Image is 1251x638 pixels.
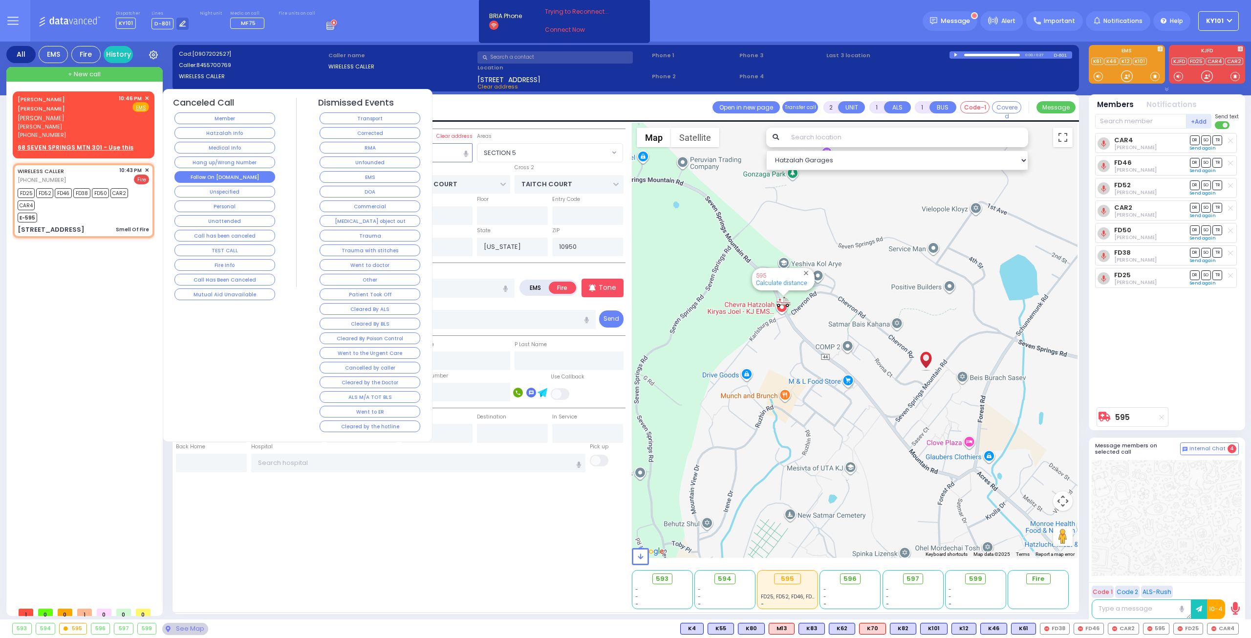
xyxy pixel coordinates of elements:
img: Logo [39,15,104,27]
button: Transport [320,112,420,124]
label: Fire [549,282,576,294]
div: BLS [798,623,825,635]
button: Commercial [320,200,420,212]
span: TR [1212,135,1222,145]
span: Trying to Reconnect... [545,7,622,16]
span: D-801 [151,18,173,29]
span: TR [1212,225,1222,235]
label: Destination [477,413,506,421]
a: Connect Now [545,25,622,34]
label: Back Home [176,443,205,451]
label: EMS [1089,48,1165,55]
button: Close [801,268,811,278]
span: BRIA Phone [489,12,522,21]
div: 594 [36,623,55,634]
img: message.svg [930,17,937,24]
label: Caller: [179,61,325,69]
a: K12 [1120,58,1132,65]
span: 10:43 PM [119,167,142,174]
a: K46 [1104,58,1119,65]
a: CAR2 [1225,58,1243,65]
span: 0 [136,609,151,616]
a: 595 [1115,414,1130,421]
span: - [949,593,951,600]
span: Important [1044,17,1075,25]
a: Send again [1190,213,1216,219]
span: 0 [38,609,53,616]
button: BUS [929,101,956,113]
button: Notifications [1146,99,1197,110]
span: - [949,600,951,608]
span: - [823,593,826,600]
span: ✕ [145,166,149,175]
span: Jacob Weiss [1114,166,1157,174]
button: Call has been canceled [174,230,275,242]
img: red-radio-icon.svg [1147,626,1152,631]
div: 595 [60,623,86,634]
button: Cleared By BLS [320,318,420,330]
span: Clear address [477,83,518,90]
span: SECTION 5 [484,148,516,158]
a: FD50 [1114,226,1131,234]
button: Show satellite imagery [671,128,719,147]
span: CAR4 [18,200,35,210]
span: SO [1201,248,1211,257]
label: Floor [477,196,489,203]
a: CAR4 [1114,136,1133,144]
span: 599 [969,574,982,584]
a: Open this area in Google Maps (opens a new window) [634,545,667,558]
div: BLS [980,623,1007,635]
div: FD38 [1040,623,1070,635]
label: EMS [521,282,550,294]
span: SO [1201,180,1211,190]
button: Trauma [320,230,420,242]
span: DR [1190,270,1200,280]
div: EMS [39,46,68,63]
span: FD38 [73,188,90,198]
button: RMA [320,142,420,154]
div: CAR4 [1207,623,1239,635]
button: Hang up/Wrong Number [174,156,275,168]
button: Code 1 [1092,586,1114,598]
span: 0 [58,609,72,616]
button: Show street map [637,128,671,147]
a: FD25 [1114,271,1131,279]
div: All [6,46,36,63]
u: EMS [136,104,146,111]
button: Transfer call [782,101,818,113]
button: Trauma with stitches [320,244,420,256]
label: Lines [151,11,189,17]
span: TR [1212,180,1222,190]
div: K80 [738,623,765,635]
span: - [886,593,889,600]
a: FD38 [1114,249,1131,256]
span: - [698,586,701,593]
img: Google [634,545,667,558]
label: Clear address [436,132,473,140]
span: FD25 [18,188,35,198]
div: K55 [708,623,734,635]
button: UNIT [838,101,865,113]
span: Notifications [1103,17,1143,25]
h5: Message members on selected call [1095,442,1180,455]
button: Medical Info [174,142,275,154]
button: ALS-Rush [1141,586,1173,598]
span: SO [1201,135,1211,145]
img: red-radio-icon.svg [1078,626,1083,631]
button: DOA [320,186,420,198]
span: Fire [1032,574,1044,584]
span: FD46 [55,188,72,198]
div: Smell Of Fire [116,226,149,233]
button: ALS [884,101,911,113]
span: Message [941,16,970,26]
button: Mutual Aid Unavailable [174,288,275,300]
div: K82 [890,623,916,635]
button: TEST CALL [174,244,275,256]
label: Cad: [179,50,325,58]
label: WIRELESS CALLER [328,63,475,71]
button: Toggle fullscreen view [1053,128,1073,147]
span: 8455700769 [196,61,231,69]
button: Fire Info [174,259,275,271]
div: K12 [951,623,976,635]
label: Turn off text [1215,120,1230,130]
